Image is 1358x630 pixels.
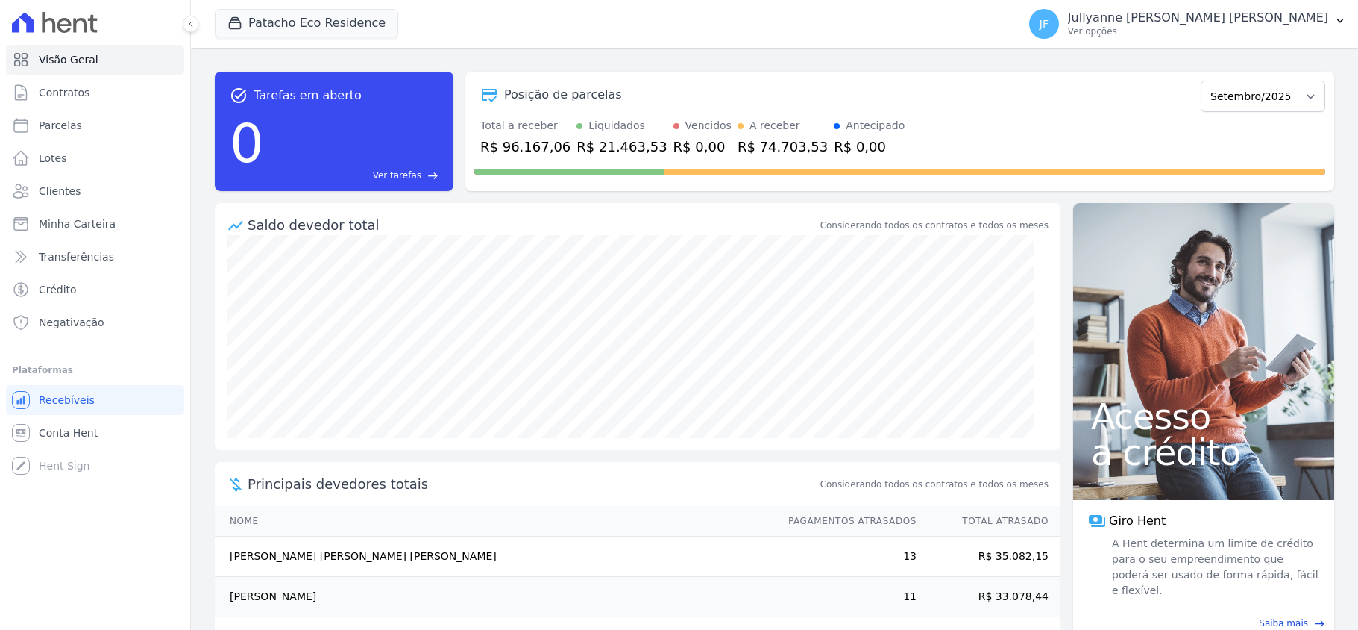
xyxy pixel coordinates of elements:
[917,506,1060,537] th: Total Atrasado
[673,137,732,157] div: R$ 0,00
[6,275,184,305] a: Crédito
[427,170,438,181] span: east
[215,9,398,37] button: Patacho Eco Residence
[39,393,95,408] span: Recebíveis
[1091,434,1316,470] span: a crédito
[1314,618,1325,629] span: east
[248,215,817,235] div: Saldo devedor total
[1091,399,1316,434] span: Acesso
[6,143,184,173] a: Lotes
[215,537,774,577] td: [PERSON_NAME] [PERSON_NAME] [PERSON_NAME]
[820,219,1049,232] div: Considerando todos os contratos e todos os meses
[1068,10,1328,25] p: Jullyanne [PERSON_NAME] [PERSON_NAME]
[1068,25,1328,37] p: Ver opções
[738,137,828,157] div: R$ 74.703,53
[230,87,248,105] span: task_alt
[685,118,732,134] div: Vencidos
[1109,536,1319,599] span: A Hent determina um limite de crédito para o seu empreendimento que poderá ser usado de forma ráp...
[215,506,774,537] th: Nome
[6,418,184,448] a: Conta Hent
[1082,617,1325,630] a: Saiba mais east
[39,85,89,100] span: Contratos
[1259,617,1308,630] span: Saiba mais
[230,105,264,182] div: 0
[6,78,184,107] a: Contratos
[39,249,114,264] span: Transferências
[834,137,905,157] div: R$ 0,00
[917,577,1060,617] td: R$ 33.078,44
[6,385,184,415] a: Recebíveis
[39,425,98,440] span: Conta Hent
[820,478,1049,491] span: Considerando todos os contratos e todos os meses
[480,118,570,134] div: Total a receber
[1109,512,1166,530] span: Giro Hent
[774,506,917,537] th: Pagamentos Atrasados
[749,118,800,134] div: A receber
[254,87,362,105] span: Tarefas em aberto
[588,118,645,134] div: Liquidados
[39,118,82,133] span: Parcelas
[6,176,184,206] a: Clientes
[39,216,116,231] span: Minha Carteira
[6,45,184,75] a: Visão Geral
[846,118,905,134] div: Antecipado
[6,110,184,140] a: Parcelas
[6,209,184,239] a: Minha Carteira
[1017,3,1358,45] button: JF Jullyanne [PERSON_NAME] [PERSON_NAME] Ver opções
[39,282,77,297] span: Crédito
[12,361,178,379] div: Plataformas
[270,169,438,182] a: Ver tarefas east
[39,151,67,166] span: Lotes
[774,537,917,577] td: 13
[39,184,81,199] span: Clientes
[1040,19,1049,29] span: JF
[917,537,1060,577] td: R$ 35.082,15
[774,577,917,617] td: 11
[6,242,184,272] a: Transferências
[248,474,817,494] span: Principais devedores totais
[504,86,622,104] div: Posição de parcelas
[215,577,774,617] td: [PERSON_NAME]
[480,137,570,157] div: R$ 96.167,06
[576,137,667,157] div: R$ 21.463,53
[373,169,421,182] span: Ver tarefas
[6,308,184,337] a: Negativação
[39,315,104,330] span: Negativação
[39,52,98,67] span: Visão Geral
